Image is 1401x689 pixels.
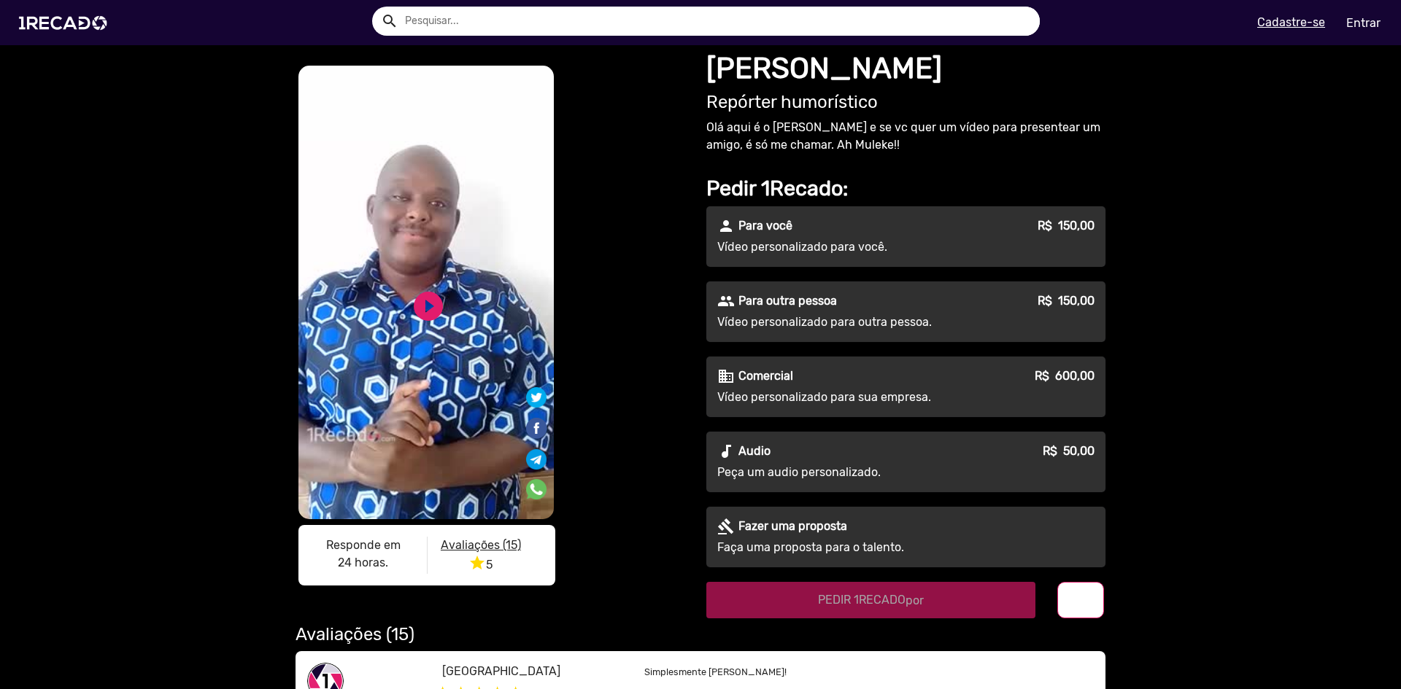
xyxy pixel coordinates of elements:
span: por [906,593,924,607]
u: Cadastre-se [1257,15,1325,29]
h1: [PERSON_NAME] [706,51,1105,86]
mat-icon: Example home icon [381,12,398,30]
p: R$ 150,00 [1038,217,1095,235]
img: Compartilhe no whatsapp [526,479,547,499]
b: 24 horas. [338,556,388,569]
span: 5 [468,558,493,572]
p: Faça uma proposta para o talento. [717,539,981,556]
i: Share on WhatsApp [526,477,547,491]
mat-icon: gavel [717,518,735,535]
h2: Repórter humorístico [706,92,1105,113]
p: Vídeo personalizado para outra pessoa. [717,314,981,331]
p: Vídeo personalizado para sua empresa. [717,389,981,406]
p: Audio [738,443,771,460]
p: Para outra pessoa [738,292,837,310]
p: [GEOGRAPHIC_DATA] [442,663,622,680]
mat-icon: business [717,367,735,385]
video: S1RECADO vídeos dedicados para fãs e empresas [298,66,554,519]
button: Example home icon [376,7,401,33]
a: Entrar [1337,10,1390,36]
h2: Avaliações (15) [296,624,1105,645]
p: Responde em [310,537,416,554]
mat-icon: audiotrack [717,443,735,460]
p: R$ 50,00 [1043,443,1095,460]
u: Avaliações (15) [441,538,521,552]
mat-icon: info [1072,592,1089,610]
a: play_circle_filled [411,289,446,324]
p: Peça um audio personalizado. [717,464,981,481]
img: Compartilhe no telegram [526,449,547,470]
input: Pesquisar... [394,7,1040,36]
button: PEDIR 1RECADOpor [706,582,1035,618]
i: Share on Facebook [525,416,548,429]
i: Share on Telegram [526,447,547,461]
i: star [468,554,486,572]
p: R$ 150,00 [1038,292,1095,310]
mat-icon: people [717,292,735,310]
p: R$ 600,00 [1035,367,1095,385]
i: Share on Twitter [526,389,547,403]
small: Simplesmente [PERSON_NAME]! [644,666,787,677]
span: PEDIR 1RECADO [818,593,924,607]
p: Olá aqui é o [PERSON_NAME] e se vc quer um vídeo para presentear um amigo, é só me chamar. Ah Mul... [706,119,1105,154]
img: Compartilhe no twitter [526,387,547,408]
p: Comercial [738,367,793,385]
p: Fazer uma proposta [738,518,847,535]
h2: Pedir 1Recado: [706,176,1105,201]
mat-icon: person [717,217,735,235]
p: Para você [738,217,792,235]
img: Compartilhe no facebook [525,416,548,440]
p: Vídeo personalizado para você. [717,238,981,256]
